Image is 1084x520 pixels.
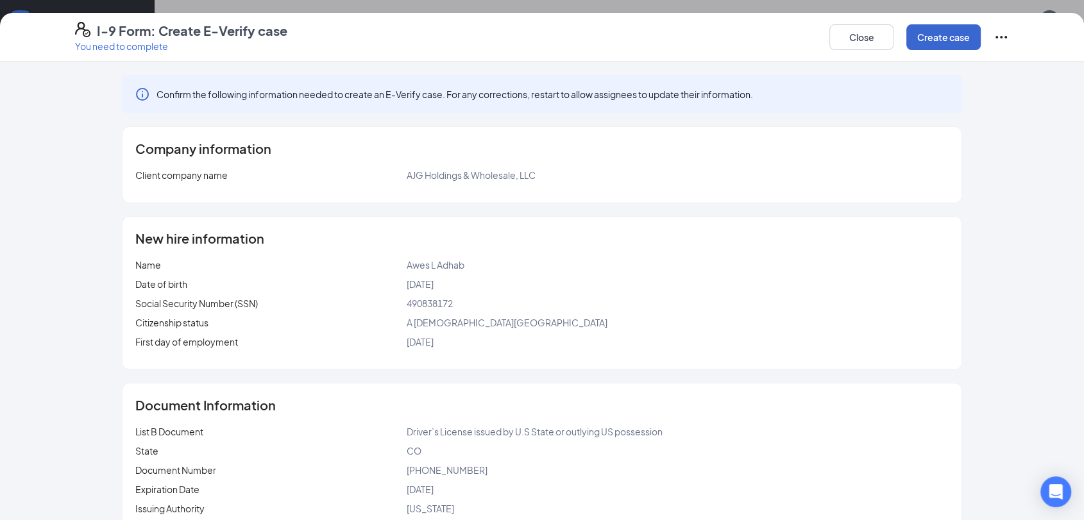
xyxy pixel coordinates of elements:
[135,298,258,309] span: Social Security Number (SSN)
[407,298,453,309] span: 490838172
[135,399,276,412] span: Document Information
[994,29,1009,45] svg: Ellipses
[407,169,536,181] span: AJG Holdings & Wholesale, LLC
[135,464,216,476] span: Document Number
[135,169,228,181] span: Client company name
[135,317,208,328] span: Citizenship status
[407,483,434,495] span: [DATE]
[829,24,893,50] button: Close
[407,503,454,514] span: [US_STATE]
[135,259,161,271] span: Name
[75,40,287,53] p: You need to complete
[135,445,158,457] span: State
[407,259,464,271] span: Awes L Adhab
[97,22,287,40] h4: I-9 Form: Create E-Verify case
[407,336,434,348] span: [DATE]
[407,464,487,476] span: [PHONE_NUMBER]
[135,87,150,102] svg: Info
[157,88,753,101] span: Confirm the following information needed to create an E-Verify case. For any corrections, restart...
[135,232,264,245] span: New hire information
[135,483,199,495] span: Expiration Date
[407,317,607,328] span: A [DEMOGRAPHIC_DATA][GEOGRAPHIC_DATA]
[135,336,238,348] span: First day of employment
[135,278,187,290] span: Date of birth
[135,142,271,155] span: Company information
[407,445,421,457] span: CO
[906,24,981,50] button: Create case
[75,22,90,37] svg: FormI9EVerifyIcon
[135,426,203,437] span: List B Document
[135,503,205,514] span: Issuing Authority
[1040,476,1071,507] div: Open Intercom Messenger
[407,278,434,290] span: [DATE]
[407,426,663,437] span: Driver’s License issued by U.S State or outlying US possession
